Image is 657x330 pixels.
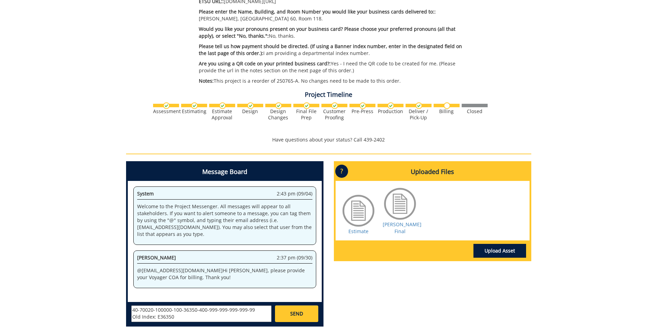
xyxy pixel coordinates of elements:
span: SEND [290,310,303,317]
img: checkmark [191,102,198,109]
a: SEND [275,305,318,322]
p: ? [335,165,348,178]
div: Deliver / Pick-Up [406,108,432,121]
textarea: messageToSend [131,305,272,322]
div: Design [237,108,263,114]
img: checkmark [388,102,394,109]
div: Billing [434,108,460,114]
span: [PERSON_NAME] [137,254,176,261]
img: no [444,102,450,109]
span: System [137,190,154,197]
span: 2:43 pm (09/04) [277,190,312,197]
div: Production [378,108,403,114]
div: Estimating [181,108,207,114]
span: Notes: [199,77,214,84]
p: Welcome to the Project Messenger. All messages will appear to all stakeholders. If you want to al... [137,203,312,238]
div: Design Changes [265,108,291,121]
p: This project is a reorder of 250765-A. No changes need to be made to this order. [199,77,470,84]
h4: Uploaded Files [336,163,530,181]
span: Please tell us how payment should be directed. (If using a Banner index number, enter in the desi... [199,43,462,56]
p: I am providing a departmental index number. [199,43,470,57]
span: Are you using a QR code on your printed business card?: [199,60,331,67]
img: checkmark [303,102,310,109]
span: Please enter the Name, Building, and Room Number you would like your business cards delivered to:: [199,8,436,15]
span: 2:37 pm (09/30) [277,254,312,261]
img: checkmark [275,102,282,109]
img: checkmark [416,102,422,109]
img: checkmark [359,102,366,109]
div: Assessment [153,108,179,114]
p: No, thanks. [199,26,470,39]
img: checkmark [219,102,226,109]
img: checkmark [163,102,170,109]
div: Customer Proofing [321,108,347,121]
div: Pre-Press [349,108,375,114]
a: Upload Asset [473,244,526,258]
span: Would you like your pronouns present on your business card? Please choose your preferred pronouns... [199,26,455,39]
p: [PERSON_NAME], [GEOGRAPHIC_DATA] 60, Room 118. [199,8,470,22]
div: Final File Prep [293,108,319,121]
p: Yes - I need the QR code to be created for me. (Please provide the url in the notes section on th... [199,60,470,74]
a: Estimate [348,228,369,235]
a: [PERSON_NAME] Final [383,221,421,235]
p: Have questions about your status? Call 439-2402 [126,136,531,143]
h4: Project Timeline [126,91,531,98]
img: checkmark [247,102,254,109]
div: Closed [462,108,488,114]
p: @ [EMAIL_ADDRESS][DOMAIN_NAME] Hi [PERSON_NAME], please provide your Voyager COA for billing. Tha... [137,267,312,281]
div: Estimate Approval [209,108,235,121]
img: checkmark [331,102,338,109]
h4: Message Board [128,163,322,181]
